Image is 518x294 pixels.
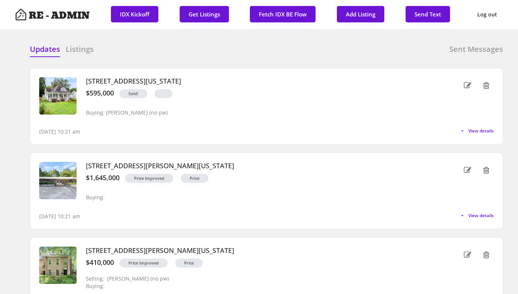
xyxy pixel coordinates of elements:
button: Price [181,174,208,183]
button: Log out [471,6,503,23]
img: 20250522134628364911000000-o.jpg [39,162,77,199]
img: 20250807021851999916000000-o.jpg [39,77,77,115]
button: Get Listings [180,6,229,22]
div: Selling: [PERSON_NAME] (no pw) [86,276,169,282]
span: View details [468,129,494,133]
img: Artboard%201%20copy%203.svg [15,9,27,21]
div: $595,000 [86,89,114,97]
div: Buying: [86,194,105,201]
div: [DATE] 10:21 am [39,128,80,135]
h3: [STREET_ADDRESS][US_STATE] [86,77,430,85]
div: $1,645,000 [86,174,120,182]
h6: Updates [30,44,60,54]
img: 20250717125322683864000000-o.jpg [39,247,77,284]
h6: Listings [66,44,94,54]
div: [DATE] 10:21 am [39,213,80,220]
h6: Sent Messages [449,44,503,54]
h3: [STREET_ADDRESS][PERSON_NAME][US_STATE] [86,162,430,170]
button: Sold! [120,89,147,98]
button: Price Improved [120,259,168,268]
div: $410,000 [86,259,114,267]
h4: RE - ADMIN [29,11,90,21]
button: Send Text [406,6,450,22]
div: Buying: [PERSON_NAME] (no pw) [86,110,168,116]
button: View details [459,128,494,134]
button: Fetch IDX BE Flow [250,6,316,22]
h3: [STREET_ADDRESS][PERSON_NAME][US_STATE] [86,247,430,255]
div: Buying: [86,283,114,290]
button: Add Listing [337,6,384,22]
button: View details [459,213,494,219]
button: IDX Kickoff [111,6,158,22]
button: Price Improved [125,174,173,183]
span: View details [468,213,494,218]
button: Price [175,259,203,268]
